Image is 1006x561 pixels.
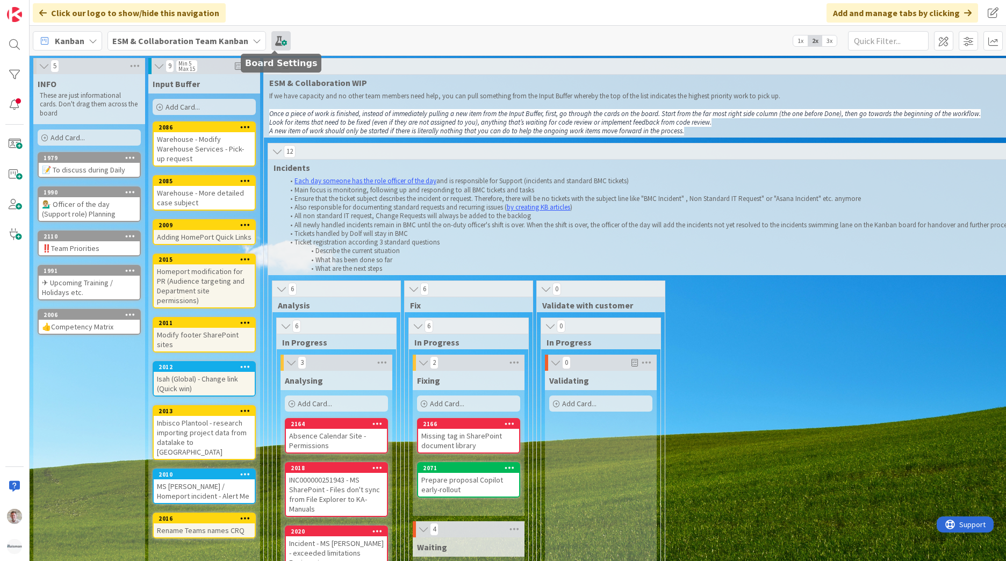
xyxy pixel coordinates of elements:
[159,363,255,371] div: 2012
[417,542,447,552] span: Waiting
[418,473,519,497] div: Prepare proposal Copilot early-rollout
[178,66,195,71] div: Max 15
[159,319,255,327] div: 2011
[39,163,140,177] div: 📝 To discuss during Daily
[793,35,808,46] span: 1x
[154,123,255,132] div: 2086
[159,177,255,185] div: 2085
[154,362,255,372] div: 2012
[430,399,464,408] span: Add Card...
[159,221,255,229] div: 2009
[418,419,519,429] div: 2166
[166,60,174,73] span: 9
[154,176,255,210] div: 2085Warehouse - More detailed case subject
[112,35,248,46] b: ESM & Collaboration Team Kanban
[291,464,387,472] div: 2018
[51,60,59,73] span: 5
[298,399,332,408] span: Add Card...
[410,300,519,311] span: Fix
[39,310,140,320] div: 2006
[557,320,565,333] span: 0
[154,264,255,307] div: Homeport modification for PR (Audience targeting and Department site permissions)
[39,188,140,221] div: 1990💁🏼‍♂️ Officer of the day (Support role) Planning
[154,328,255,351] div: Modify footer SharePoint sites
[288,283,297,296] span: 6
[39,153,140,163] div: 1979
[848,31,929,51] input: Quick Filter...
[286,527,387,536] div: 2020
[154,132,255,166] div: Warehouse - Modify Warehouse Services - Pick-up request
[154,416,255,459] div: Inbisco Plantool - research importing project data from datalake to [GEOGRAPHIC_DATA]
[39,310,140,334] div: 2006👍Competency Matrix
[284,145,296,158] span: 12
[547,337,647,348] span: In Progress
[44,189,140,196] div: 1990
[808,35,822,46] span: 2x
[33,3,226,23] div: Click our logo to show/hide this navigation
[39,266,140,299] div: 1991✈ Upcoming Training / Holidays etc.
[282,337,383,348] span: In Progress
[159,471,255,478] div: 2010
[154,255,255,264] div: 2015
[44,311,140,319] div: 2006
[827,3,978,23] div: Add and manage tabs by clicking
[154,372,255,395] div: Isah (Global) - Change link (Quick win)
[414,337,515,348] span: In Progress
[154,479,255,503] div: MS [PERSON_NAME] / Homeport incident - Alert Me
[159,407,255,415] div: 2013
[291,420,387,428] div: 2164
[269,126,684,135] em: A new item of work should only be started if there is literally nothing that you can do to help t...
[166,102,200,112] span: Add Card...
[154,406,255,416] div: 2013
[154,123,255,166] div: 2086Warehouse - Modify Warehouse Services - Pick-up request
[549,375,589,386] span: Validating
[39,188,140,197] div: 1990
[294,176,436,185] a: Each day someone has the role officer of the day
[51,133,85,142] span: Add Card...
[40,91,139,118] p: These are just informational cards. Don't drag them across the board
[154,406,255,459] div: 2013Inbisco Plantool - research importing project data from datalake to [GEOGRAPHIC_DATA]
[552,283,561,296] span: 0
[278,300,387,311] span: Analysis
[154,186,255,210] div: Warehouse - More detailed case subject
[154,523,255,537] div: Rename Teams names CRQ
[423,464,519,472] div: 2071
[154,318,255,328] div: 2011
[286,419,387,429] div: 2164
[286,473,387,516] div: INC000000251943 - MS SharePoint - Files don't sync from File Explorer to KA-Manuals
[822,35,837,46] span: 3x
[154,230,255,244] div: Adding HomePort Quick Links
[7,509,22,524] img: Rd
[154,470,255,479] div: 2010
[298,356,306,369] span: 3
[39,232,140,255] div: 2110‼️Team Priorities
[423,420,519,428] div: 2166
[39,276,140,299] div: ✈ Upcoming Training / Holidays etc.
[418,429,519,452] div: Missing tag in SharePoint document library
[7,7,22,22] img: Visit kanbanzone.com
[154,514,255,523] div: 2016
[245,58,317,68] h5: Board Settings
[39,320,140,334] div: 👍Competency Matrix
[178,61,191,66] div: Min 5
[562,356,571,369] span: 0
[542,300,651,311] span: Validate with customer
[418,463,519,473] div: 2071
[430,356,439,369] span: 2
[430,523,439,536] span: 4
[154,470,255,503] div: 2010MS [PERSON_NAME] / Homeport incident - Alert Me
[269,109,981,118] em: Once a piece of work is finished, instead of immediately pulling a new item from the Input Buffer...
[154,176,255,186] div: 2085
[44,233,140,240] div: 2110
[286,463,387,473] div: 2018
[154,220,255,230] div: 2009
[269,118,712,127] em: Look for items that need to be fixed (even if they are not assigned to you), anything that’s wait...
[55,34,84,47] span: Kanban
[38,78,56,89] span: INFO
[291,528,387,535] div: 2020
[420,283,429,296] span: 6
[418,463,519,497] div: 2071Prepare proposal Copilot early-rollout
[285,375,323,386] span: Analysing
[154,318,255,351] div: 2011Modify footer SharePoint sites
[159,256,255,263] div: 2015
